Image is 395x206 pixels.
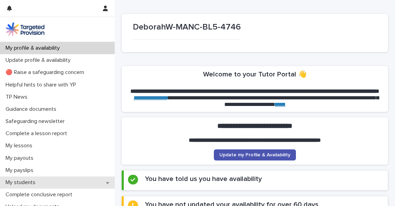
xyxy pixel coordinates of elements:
p: Update profile & availability [3,57,76,64]
p: Complete conclusive report [3,191,78,198]
p: Helpful hints to share with YP [3,82,82,88]
p: My payslips [3,167,39,174]
h2: Welcome to your Tutor Portal 👋 [203,70,307,79]
p: Complete a lesson report [3,130,73,137]
img: M5nRWzHhSzIhMunXDL62 [6,22,45,36]
p: My lessons [3,142,38,149]
p: My students [3,179,41,186]
p: Safeguarding newsletter [3,118,70,125]
p: DeborahW-MANC-BL5-4746 [133,22,241,32]
span: Update my Profile & Availability [219,153,290,157]
p: My payouts [3,155,39,162]
p: My profile & availability [3,45,65,51]
p: TP News [3,94,33,100]
p: Guidance documents [3,106,62,113]
a: Update my Profile & Availability [214,149,296,160]
h2: You have told us you have availability [145,175,262,183]
p: 🔴 Raise a safeguarding concern [3,69,90,76]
